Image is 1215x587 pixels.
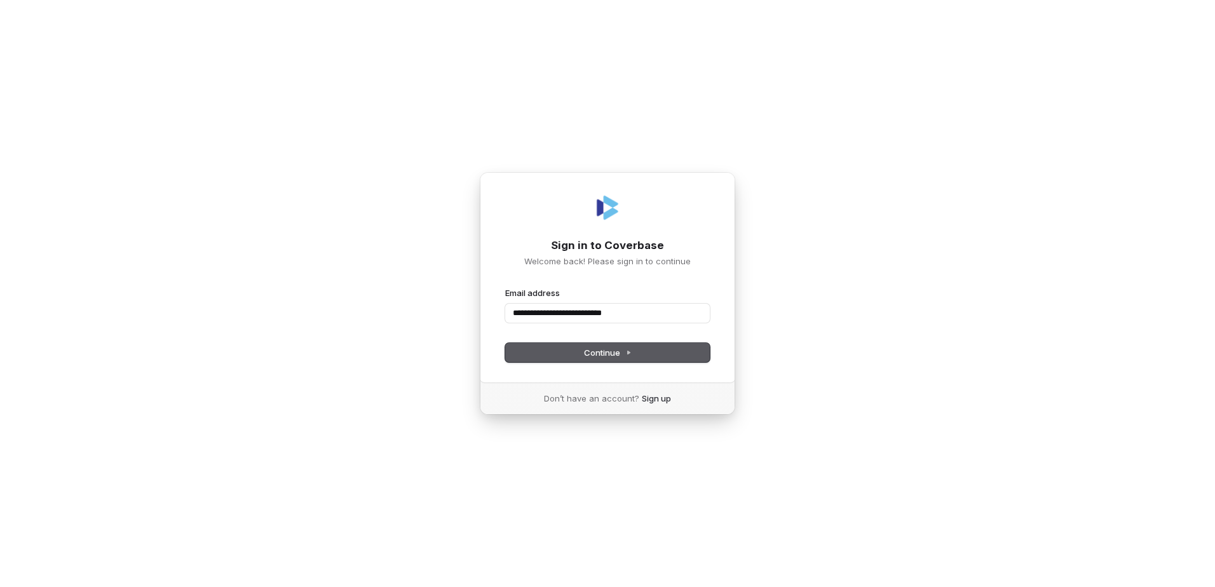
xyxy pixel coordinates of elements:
[505,238,710,253] h1: Sign in to Coverbase
[505,287,560,299] label: Email address
[642,393,671,404] a: Sign up
[584,347,632,358] span: Continue
[505,255,710,267] p: Welcome back! Please sign in to continue
[592,192,623,223] img: Coverbase
[544,393,639,404] span: Don’t have an account?
[505,343,710,362] button: Continue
